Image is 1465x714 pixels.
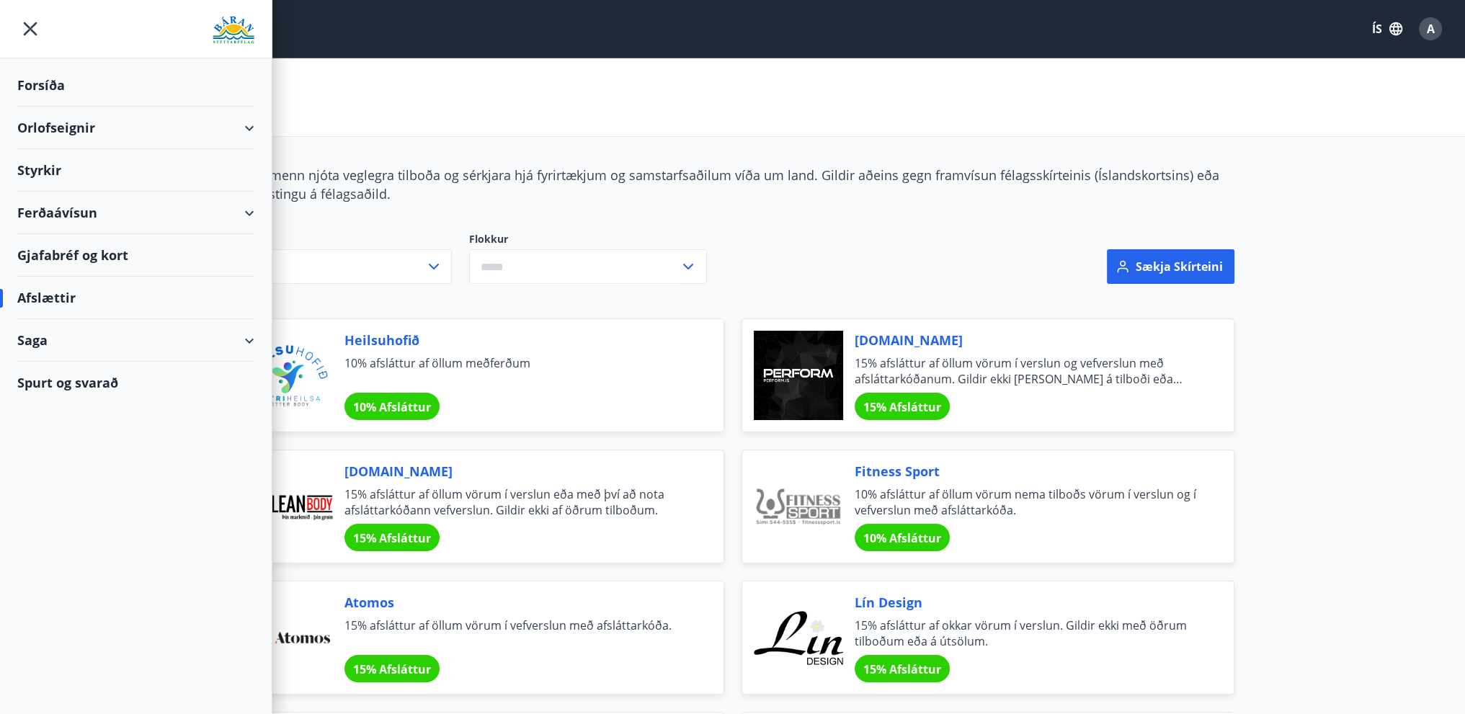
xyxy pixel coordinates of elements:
div: Forsíða [17,64,254,107]
label: Flokkur [469,232,707,246]
span: [DOMAIN_NAME] [344,462,689,481]
span: [DOMAIN_NAME] [855,331,1199,349]
div: Orlofseignir [17,107,254,149]
button: Allt [231,249,452,284]
span: Fitness Sport [855,462,1199,481]
span: Atomos [344,593,689,612]
img: union_logo [213,16,254,45]
span: Félagsmenn njóta veglegra tilboða og sérkjara hjá fyrirtækjum og samstarfsaðilum víða um land. Gi... [231,166,1219,202]
span: A [1427,21,1435,37]
span: 15% Afsláttur [353,530,431,546]
div: Gjafabréf og kort [17,234,254,277]
button: ÍS [1364,16,1410,42]
div: Saga [17,319,254,362]
span: 15% Afsláttur [863,661,941,677]
span: 15% afsláttur af öllum vörum í vefverslun með afsláttarkóða. [344,617,689,649]
button: menu [17,16,43,42]
span: 10% afsláttur af öllum meðferðum [344,355,689,387]
span: Lín Design [855,593,1199,612]
span: 15% Afsláttur [863,399,941,415]
button: A [1413,12,1448,46]
div: Ferðaávísun [17,192,254,234]
span: Svæði [231,232,452,249]
span: Heilsuhofið [344,331,689,349]
div: Spurt og svarað [17,362,254,403]
span: 15% afsláttur af okkar vörum í verslun. Gildir ekki með öðrum tilboðum eða á útsölum. [855,617,1199,649]
span: 10% afsláttur af öllum vörum nema tilboðs vörum í verslun og í vefverslun með afsláttarkóða. [855,486,1199,518]
div: Afslættir [17,277,254,319]
div: Styrkir [17,149,254,192]
span: 15% afsláttur af öllum vörum í verslun og vefverslun með afsláttarkóðanum. Gildir ekki [PERSON_NA... [855,355,1199,387]
span: 15% afsláttur af öllum vörum í verslun eða með því að nota afsláttarkóðann vefverslun. Gildir ekk... [344,486,689,518]
button: Sækja skírteini [1107,249,1234,284]
span: 15% Afsláttur [353,661,431,677]
span: 10% Afsláttur [353,399,431,415]
span: 10% Afsláttur [863,530,941,546]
